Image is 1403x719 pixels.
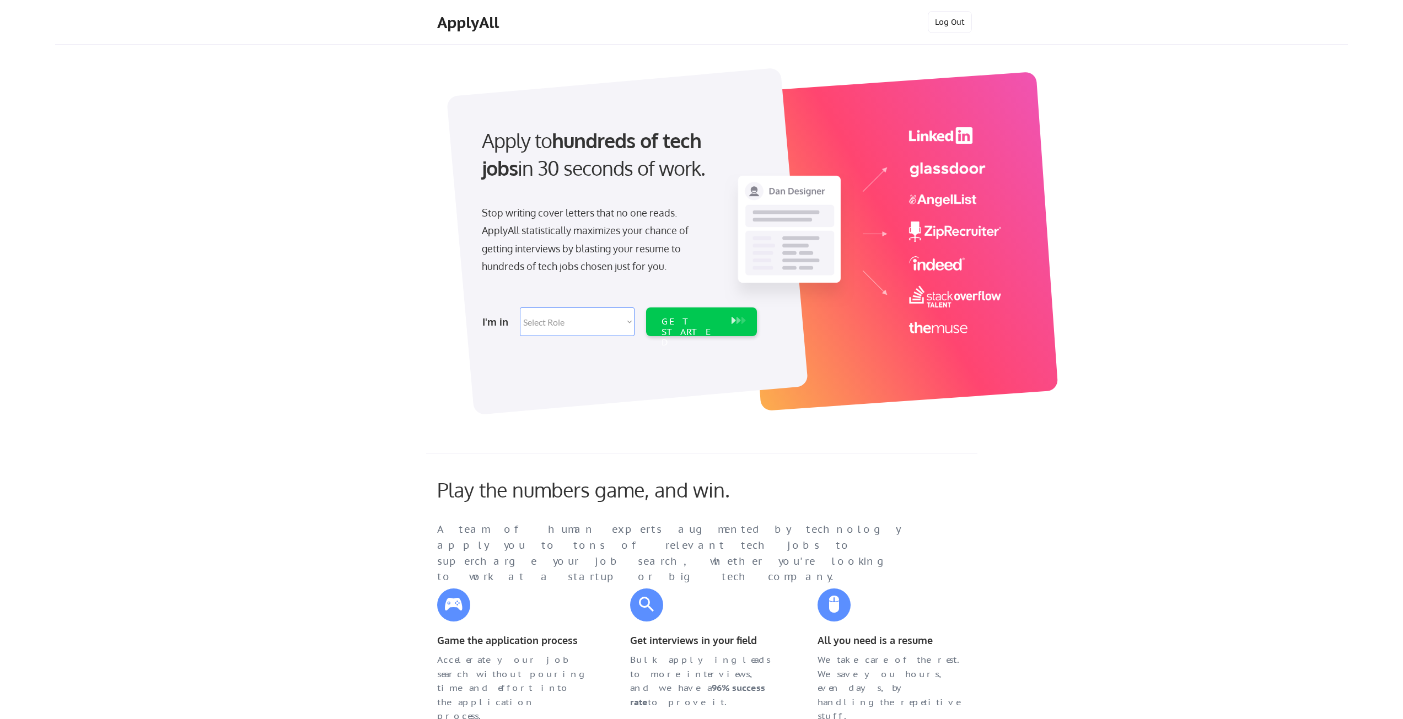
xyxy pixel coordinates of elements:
[482,313,513,331] div: I'm in
[482,128,706,180] strong: hundreds of tech jobs
[482,127,752,182] div: Apply to in 30 seconds of work.
[437,13,502,32] div: ApplyAll
[437,478,779,501] div: Play the numbers game, and win.
[630,653,779,709] div: Bulk applying leads to more interviews, and we have a to prove it.
[928,11,972,33] button: Log Out
[818,632,966,648] div: All you need is a resume
[482,204,708,275] div: Stop writing cover letters that no one reads. ApplyAll statistically maximizes your chance of get...
[630,682,767,707] strong: 96% success rate
[630,632,779,648] div: Get interviews in your field
[437,522,922,585] div: A team of human experts augmented by technology apply you to tons of relevant tech jobs to superc...
[662,316,721,348] div: GET STARTED
[437,632,586,648] div: Game the application process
